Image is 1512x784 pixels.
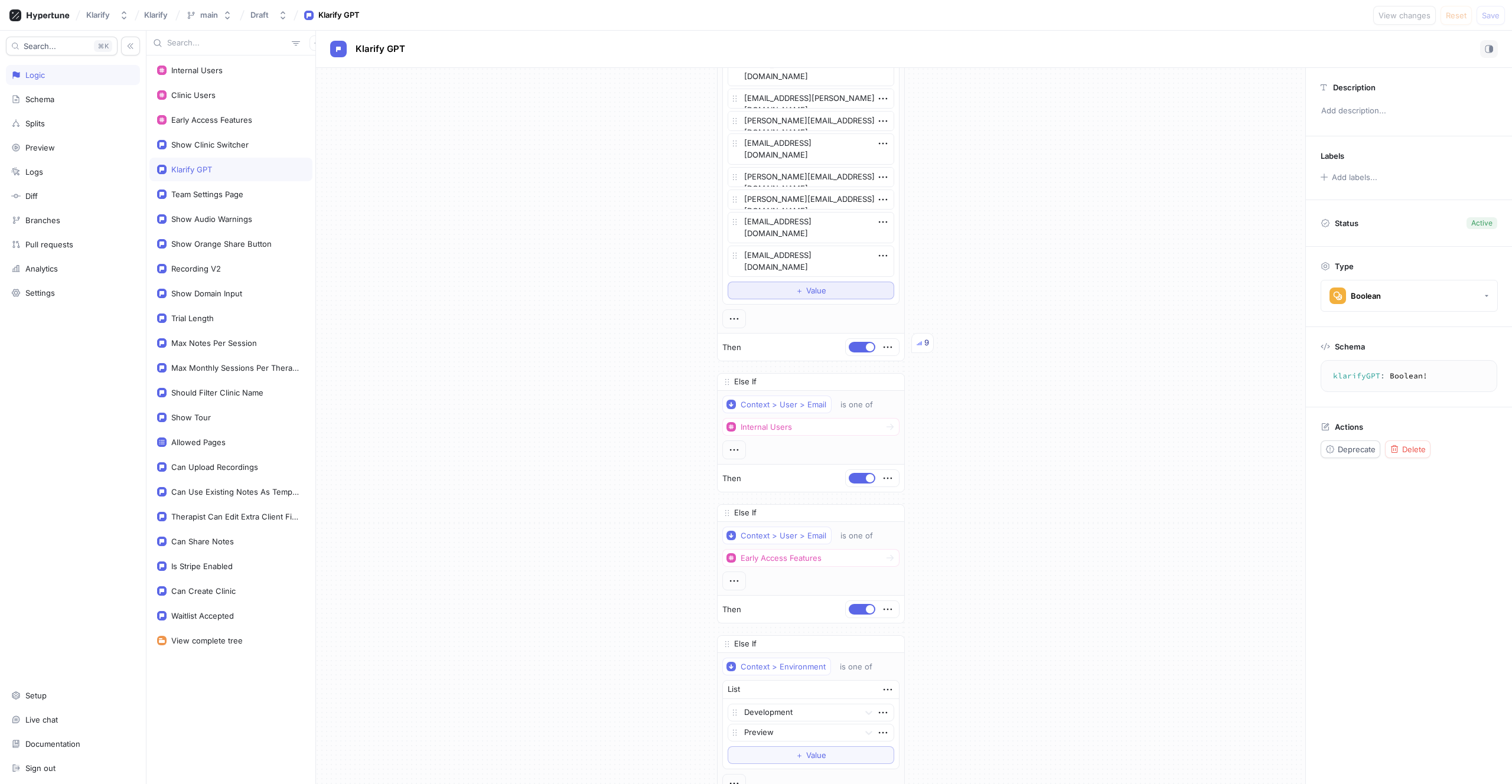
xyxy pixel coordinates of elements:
div: Context > User > Email [741,531,826,541]
button: is one of [835,527,890,544]
div: is one of [840,400,873,410]
div: Early Access Features [171,115,252,125]
div: Splits [25,119,45,128]
p: Then [722,342,741,354]
p: Labels [1321,151,1344,161]
textarea: klarifyGPT: Boolean! [1326,365,1492,387]
div: Therapist Can Edit Extra Client Fields [171,512,300,521]
div: main [200,10,218,20]
button: ＋Value [728,282,894,299]
div: Can Use Existing Notes As Template References [171,487,300,496]
textarea: [EMAIL_ADDRESS][DOMAIN_NAME] [728,246,894,277]
div: K [94,40,112,52]
div: Branches [25,215,60,225]
span: Klarify [144,11,168,19]
div: Recording V2 [171,264,221,273]
div: Team Settings Page [171,190,243,199]
button: Context > User > Email [722,396,832,413]
div: Diff [25,191,38,201]
textarea: [EMAIL_ADDRESS][PERSON_NAME][DOMAIN_NAME] [728,89,894,109]
button: Draft [246,5,292,25]
button: Deprecate [1321,440,1380,458]
div: Active [1471,218,1493,228]
p: Else If [734,507,757,519]
span: Value [806,287,826,294]
span: Save [1482,12,1500,19]
div: Schema [25,94,54,104]
button: main [181,5,237,25]
div: Analytics [25,264,58,273]
div: Early Access Features [741,553,822,563]
button: Internal Users [722,418,900,436]
button: View changes [1373,6,1436,25]
button: is one of [835,396,890,413]
p: Else If [734,376,757,388]
div: Show Audio Warnings [171,214,252,224]
p: Else If [734,638,757,650]
span: Klarify GPT [356,44,405,54]
div: Show Clinic Switcher [171,140,249,149]
div: Add labels... [1332,174,1377,181]
textarea: [EMAIL_ADDRESS][DOMAIN_NAME] [728,212,894,243]
p: Actions [1335,422,1363,432]
span: Value [806,752,826,759]
textarea: [EMAIL_ADDRESS][DOMAIN_NAME] [728,133,894,165]
button: is one of [835,658,889,675]
button: Early Access Features [722,549,900,567]
div: Live chat [25,715,58,724]
div: Show Tour [171,413,211,422]
button: Context > User > Email [722,527,832,544]
div: Preview [25,143,55,152]
div: Show Orange Share Button [171,239,272,249]
span: ＋ [796,287,803,294]
div: Context > User > Email [741,400,826,410]
span: ＋ [796,752,803,759]
div: Should Filter Clinic Name [171,388,263,397]
a: Documentation [6,734,140,754]
div: 9 [924,337,929,349]
div: Logic [25,70,45,80]
div: Max Notes Per Session [171,338,257,348]
button: Search...K [6,37,118,55]
div: Klarify GPT [171,165,212,174]
textarea: [PERSON_NAME][EMAIL_ADDRESS][DOMAIN_NAME] [728,190,894,210]
p: Status [1335,215,1358,231]
span: Search... [24,43,56,50]
button: Delete [1385,440,1430,458]
button: Reset [1441,6,1472,25]
button: Klarify [82,5,133,25]
button: Boolean [1321,280,1498,312]
div: Settings [25,288,55,298]
div: Draft [250,10,269,20]
div: is one of [840,662,872,672]
span: Delete [1402,446,1426,453]
div: Boolean [1351,291,1381,301]
div: Sign out [25,763,56,773]
p: Add description... [1316,101,1502,121]
p: Then [722,473,741,485]
div: Can Share Notes [171,537,234,546]
div: Setup [25,691,47,700]
button: Add labels... [1317,169,1380,185]
div: Internal Users [171,66,223,75]
div: Klarify GPT [318,9,360,21]
textarea: [PERSON_NAME][EMAIL_ADDRESS][DOMAIN_NAME] [728,111,894,131]
span: Reset [1446,12,1467,19]
textarea: [PERSON_NAME][EMAIL_ADDRESS][DOMAIN_NAME] [728,167,894,187]
div: Trial Length [171,313,214,323]
button: ＋Value [728,746,894,764]
span: View changes [1379,12,1430,19]
div: Internal Users [741,422,792,432]
div: Pull requests [25,240,73,249]
textarea: [EMAIL_ADDRESS][DOMAIN_NAME] [728,55,894,86]
div: Show Domain Input [171,289,242,298]
p: Then [722,604,741,616]
div: Clinic Users [171,90,216,100]
button: Save [1477,6,1505,25]
div: Allowed Pages [171,437,226,447]
div: Waitlist Accepted [171,611,234,620]
p: Type [1335,262,1354,271]
div: View complete tree [171,636,243,645]
div: Logs [25,167,43,177]
div: Documentation [25,739,80,749]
